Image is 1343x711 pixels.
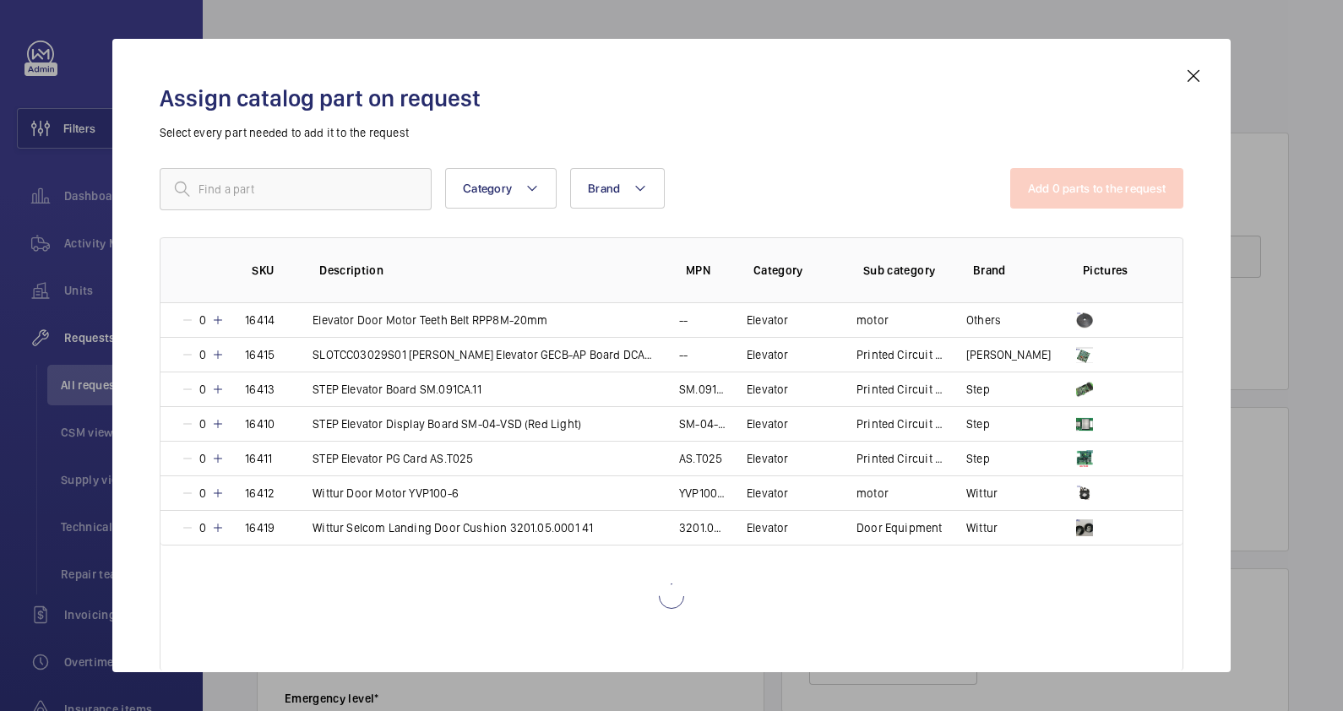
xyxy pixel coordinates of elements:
[747,346,788,363] p: Elevator
[445,168,557,209] button: Category
[966,381,990,398] p: Step
[679,519,726,536] p: 3201.05.0001
[856,415,946,432] p: Printed Circuit Board
[679,415,726,432] p: SM-04-VSD
[194,312,211,328] p: 0
[194,415,211,432] p: 0
[966,485,998,502] p: Wittur
[160,168,432,210] input: Find a part
[570,168,665,209] button: Brand
[966,415,990,432] p: Step
[245,485,275,502] p: 16412
[856,485,889,502] p: motor
[313,485,459,502] p: Wittur Door Motor YVP100-6
[1076,346,1093,363] img: OuAPgMppqT7CE3tLdC8BpUIl5oRDpYmGFhGcl02bc9uZcBpN.png
[747,485,788,502] p: Elevator
[966,312,1001,328] p: Others
[313,450,473,467] p: STEP Elevator PG Card AS.T025
[194,346,211,363] p: 0
[686,262,726,279] p: MPN
[679,485,726,502] p: YVP100-6
[252,262,292,279] p: SKU
[747,450,788,467] p: Elevator
[313,519,593,536] p: Wittur Selcom Landing Door Cushion 3201.05.0001 41
[1076,381,1093,398] img: 0y1wVBk8Mg6ixqSHGFyBq4BwKt3Omk0MEVA0qVQAv1PYEpg8.png
[463,182,512,195] span: Category
[1076,450,1093,467] img: RSCMTIEuedV-bM_bpFhPP5eNi71qJG1Jo5qdsuFQ22q4VScY.png
[856,450,946,467] p: Printed Circuit Board
[856,312,889,328] p: motor
[747,415,788,432] p: Elevator
[245,346,275,363] p: 16415
[679,381,726,398] p: SM.091CA.11
[1010,168,1184,209] button: Add 0 parts to the request
[245,450,272,467] p: 16411
[856,519,943,536] p: Door Equipment
[747,381,788,398] p: Elevator
[160,83,1183,114] h2: Assign catalog part on request
[679,346,688,363] p: --
[856,381,946,398] p: Printed Circuit Board
[966,346,1051,363] p: [PERSON_NAME]
[313,381,481,398] p: STEP Elevator Board SM.091CA.11
[1076,519,1093,536] img: lVdJjMbd1wKmzW2BXvsWXPFr1ZzFRhye5CoYVwTwo5IzlB1n.png
[313,346,659,363] p: SLOTCC03029S01 [PERSON_NAME] Elevator GECB-AP Board DCA2680
[1076,312,1093,328] img: _tWQDcFXkeKM-PHkGxUqQB24glJyu_SdqaN7kawFeiDSgx2t.jpeg
[245,519,275,536] p: 16419
[747,519,788,536] p: Elevator
[319,262,659,279] p: Description
[194,381,211,398] p: 0
[194,450,211,467] p: 0
[966,519,998,536] p: Wittur
[245,381,275,398] p: 16413
[588,182,620,195] span: Brand
[194,519,211,536] p: 0
[863,262,946,279] p: Sub category
[194,485,211,502] p: 0
[1076,485,1093,502] img: MejJpzuvD7Q1zzeJ1jInWCz9_t1wDaeg2WNrU9v4uveJZxgt.jpeg
[679,450,722,467] p: AS.T025
[1076,415,1093,432] img: tMuCJ_qDBXAfwD6VU75HrpfqKLahZB5RaW1iaQcfdlZJYU4L.png
[313,415,581,432] p: STEP Elevator Display Board SM-04-VSD (Red Light)
[753,262,836,279] p: Category
[966,450,990,467] p: Step
[160,124,1183,141] p: Select every part needed to add it to the request
[679,312,688,328] p: --
[973,262,1056,279] p: Brand
[856,346,946,363] p: Printed Circuit Board
[1083,262,1149,279] p: Pictures
[747,312,788,328] p: Elevator
[245,415,275,432] p: 16410
[313,312,547,328] p: Elevator Door Motor Teeth Belt RPP8M-20mm
[245,312,275,328] p: 16414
